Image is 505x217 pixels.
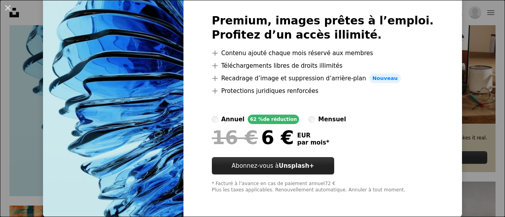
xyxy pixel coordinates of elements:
div: * Facturé à l’avance en cas de paiement annuel 72 € Plus les taxes applicables. Renouvellement au... [212,181,434,193]
li: Protections juridiques renforcées [212,86,434,96]
span: Nouveau [369,74,401,83]
span: EUR [297,132,329,139]
span: par mois * [297,139,329,146]
div: mensuel [318,115,346,124]
input: mensuel [309,116,315,122]
div: 6 € [212,127,294,148]
input: annuel62 %de réduction [212,116,218,122]
div: annuel [221,115,245,124]
strong: Unsplash+ [279,162,314,169]
a: Abonnez-vous àUnsplash+ [212,157,334,174]
div: 62 % de réduction [248,115,299,124]
h2: Premium, images prêtes à l’emploi. Profitez d’un accès illimité. [212,14,434,42]
span: 16 € [212,127,258,148]
li: Recadrage d’image et suppression d’arrière-plan [212,74,434,83]
li: Contenu ajouté chaque mois réservé aux membres [212,48,434,58]
li: Téléchargements libres de droits illimités [212,61,434,70]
